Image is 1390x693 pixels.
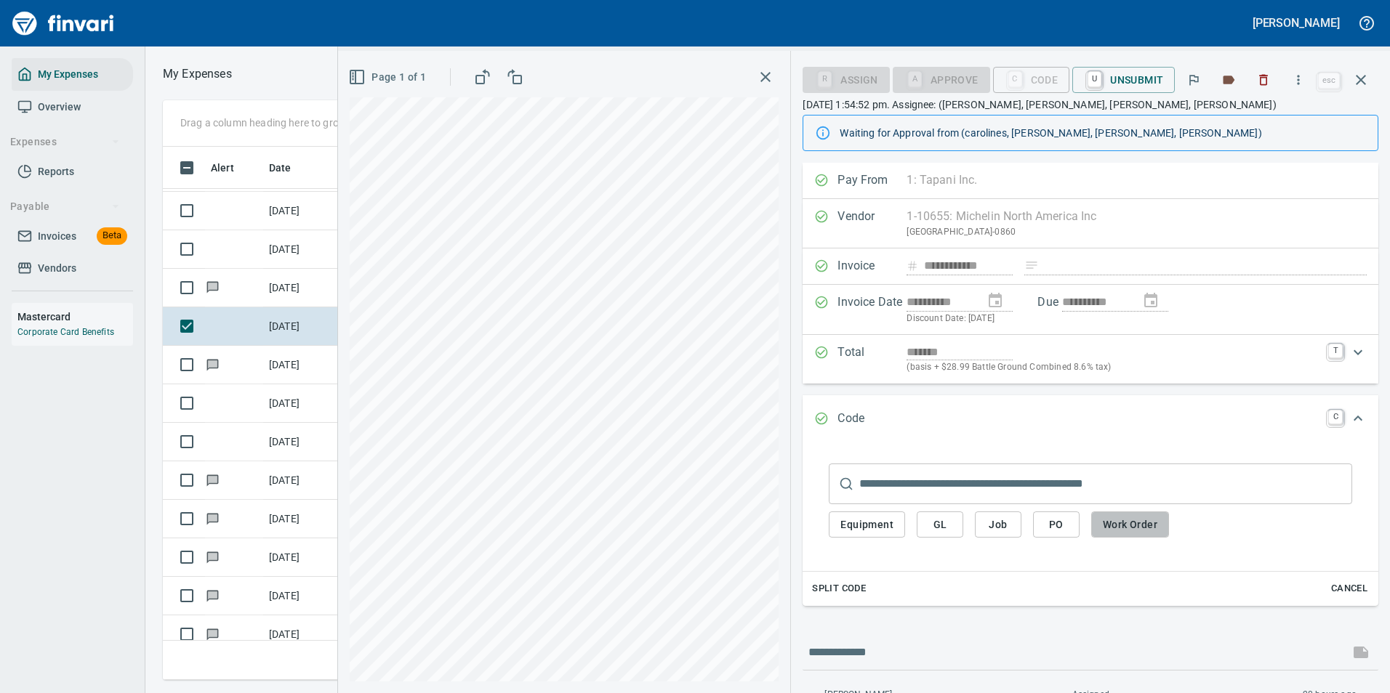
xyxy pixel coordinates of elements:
[263,384,336,423] td: [DATE]
[263,346,336,384] td: [DATE]
[17,309,133,325] h6: Mastercard
[211,159,234,177] span: Alert
[345,64,432,91] button: Page 1 of 1
[837,410,907,429] p: Code
[4,129,126,155] button: Expenses
[205,629,220,639] span: Has messages
[205,360,220,369] span: Has messages
[336,269,467,307] td: 96209.FAB
[336,192,467,230] td: 18920.634015
[1282,64,1314,96] button: More
[211,159,253,177] span: Alert
[38,259,76,277] span: Vendors
[1178,64,1210,96] button: Flag
[803,335,1378,384] div: Expand
[263,500,336,538] td: [DATE]
[263,461,336,500] td: [DATE]
[38,98,81,116] span: Overview
[1314,62,1378,97] span: Close invoice
[12,155,133,188] a: Reports
[97,227,127,244] span: Beta
[1213,64,1245,96] button: Labels
[269,159,292,177] span: Date
[9,6,118,41] img: Finvari
[803,395,1378,443] div: Expand
[263,538,336,577] td: [DATE]
[4,193,126,220] button: Payable
[263,192,336,230] td: [DATE]
[829,511,905,538] button: Equipment
[1328,344,1343,358] a: T
[336,307,467,346] td: [DATE] Invoice DA0064330565 from Michelin North America Inc (1-10655)
[1343,635,1378,670] span: This records your message into the invoice and notifies anyone mentioned
[803,73,889,85] div: Assign
[38,163,74,181] span: Reports
[10,133,120,151] span: Expenses
[12,58,133,91] a: My Expenses
[263,423,336,461] td: [DATE]
[10,198,120,216] span: Payable
[336,615,467,654] td: [DATE] Invoice 537020 from OSW Equipment & Repair LLC (1-25821)
[917,511,963,538] button: GL
[336,461,467,500] td: [DATE] Invoice WNWO0053031 from NC Machinery Co. Inc (1-10695)
[812,580,866,597] span: Split Code
[205,552,220,562] span: Has messages
[1072,67,1175,93] button: UUnsubmit
[1084,68,1163,92] span: Unsubmit
[1088,71,1101,87] a: U
[38,227,76,246] span: Invoices
[180,115,393,130] p: Drag a column heading here to group the table
[928,516,952,534] span: GL
[205,514,220,523] span: Has messages
[907,360,1319,375] p: (basis + $28.99 Battle Ground Combined 8.6% tax)
[840,120,1366,146] div: Waiting for Approval from (carolines, [PERSON_NAME], [PERSON_NAME], [PERSON_NAME])
[975,511,1021,538] button: Job
[12,252,133,285] a: Vendors
[263,269,336,307] td: [DATE]
[336,384,467,423] td: 96684.254002
[336,538,467,577] td: 96544.5220059
[1091,511,1169,538] button: Work Order
[336,577,467,615] td: 95136.5240083
[351,68,426,86] span: Page 1 of 1
[1326,577,1373,600] button: Cancel
[336,500,467,538] td: 95561.5240074
[1033,511,1080,538] button: PO
[205,475,220,485] span: Has messages
[163,65,232,83] p: My Expenses
[837,344,907,375] p: Total
[1253,15,1340,31] h5: [PERSON_NAME]
[840,516,893,534] span: Equipment
[1045,516,1068,534] span: PO
[263,230,336,269] td: [DATE]
[893,73,990,85] div: Coding Required
[1328,410,1343,424] a: C
[336,423,467,461] td: 96714.254002
[38,65,98,84] span: My Expenses
[163,65,232,83] nav: breadcrumb
[263,307,336,346] td: [DATE]
[269,159,310,177] span: Date
[12,91,133,123] a: Overview
[263,615,336,654] td: [DATE]
[803,97,1378,112] p: [DATE] 1:54:52 pm. Assignee: ([PERSON_NAME], [PERSON_NAME], [PERSON_NAME], [PERSON_NAME])
[205,591,220,600] span: Has messages
[1249,12,1343,34] button: [PERSON_NAME]
[263,577,336,615] td: [DATE]
[336,346,467,384] td: 96520.1342062
[803,443,1378,606] div: Expand
[336,230,467,269] td: 614003
[808,577,869,600] button: Split Code
[1318,73,1340,89] a: esc
[1248,64,1279,96] button: Discard
[205,283,220,292] span: Has messages
[1330,580,1369,597] span: Cancel
[1103,516,1157,534] span: Work Order
[12,220,133,253] a: InvoicesBeta
[987,516,1010,534] span: Job
[17,327,114,337] a: Corporate Card Benefits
